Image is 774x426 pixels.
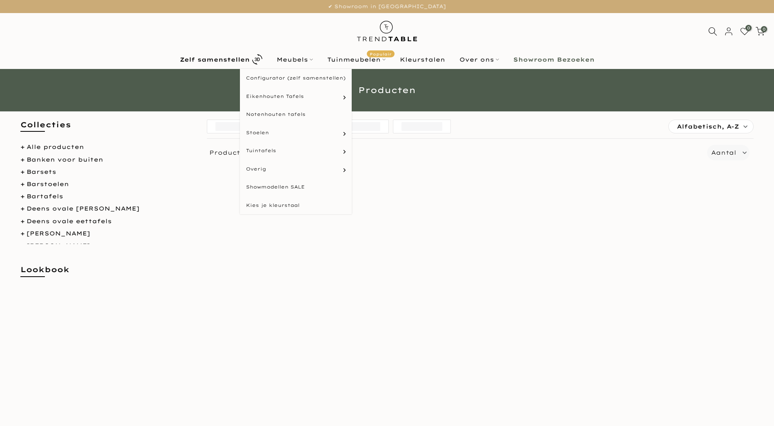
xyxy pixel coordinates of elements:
span: Alfabetisch, A-Z [677,120,739,133]
span: Tuintafels [246,147,276,154]
a: Barstoelen [27,180,69,188]
a: Notenhouten tafels [240,105,352,124]
a: Alle producten [27,143,84,151]
span: Product [204,145,704,160]
a: Overig [240,160,352,178]
span: 0 [761,26,767,32]
a: TuinmeubelenPopulair [320,55,393,64]
span: 0 [745,25,752,31]
a: Tuintafels [240,142,352,160]
a: Meubels [269,55,320,64]
a: Deens ovale [PERSON_NAME] [27,205,140,212]
b: Showroom Bezoeken [513,57,594,62]
a: Zelf samenstellen [173,52,269,67]
a: Showroom Bezoeken [506,55,601,64]
a: Kleurstalen [393,55,452,64]
a: Kies je kleurstaal [240,196,352,215]
span: Stoelen [246,129,269,136]
a: Configurator (zelf samenstellen) [240,69,352,87]
img: trend-table [351,13,423,49]
a: Bartafels [27,193,63,200]
span: Populair [367,50,395,57]
b: Zelf samenstellen [180,57,250,62]
a: 0 [740,27,749,36]
p: ✔ Showroom in [GEOGRAPHIC_DATA] [10,2,764,11]
a: [PERSON_NAME] [27,242,90,249]
a: [PERSON_NAME] [27,230,90,237]
label: Alfabetisch, A-Z [669,120,753,133]
h5: Lookbook [20,264,195,283]
a: 0 [756,27,765,36]
a: Over ons [452,55,506,64]
h5: Collecties [20,120,195,138]
label: Aantal [711,148,736,158]
a: Barsets [27,168,56,175]
span: Eikenhouten Tafels [246,93,304,100]
h1: Producten [149,86,626,94]
a: Deens ovale eettafels [27,217,112,225]
a: Banken voor buiten [27,156,103,163]
a: Eikenhouten Tafels [240,87,352,106]
span: Overig [246,166,266,173]
a: Showmodellen SALE [240,178,352,196]
a: Stoelen [240,124,352,142]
